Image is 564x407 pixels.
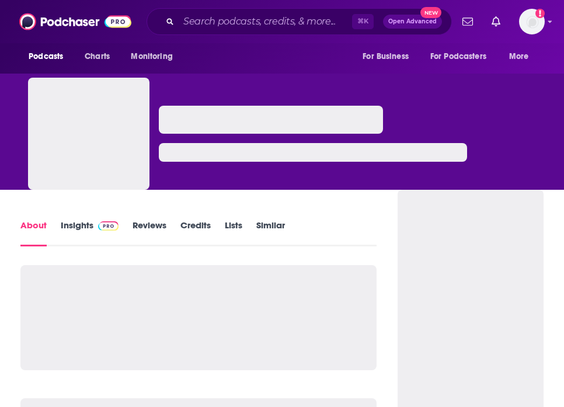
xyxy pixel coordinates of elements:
a: Show notifications dropdown [487,12,505,32]
span: New [420,7,441,18]
span: Monitoring [131,48,172,65]
svg: Add a profile image [535,9,545,18]
button: open menu [501,46,544,68]
span: Podcasts [29,48,63,65]
input: Search podcasts, credits, & more... [179,12,352,31]
a: Lists [225,220,242,246]
a: Reviews [133,220,166,246]
span: Logged in as allisonstowell [519,9,545,34]
img: Podchaser - Follow, Share and Rate Podcasts [19,11,131,33]
button: open menu [354,46,423,68]
img: User Profile [519,9,545,34]
a: Show notifications dropdown [458,12,478,32]
button: open menu [423,46,503,68]
a: Charts [77,46,117,68]
a: Credits [180,220,211,246]
div: Search podcasts, credits, & more... [147,8,452,35]
span: More [509,48,529,65]
button: open menu [123,46,187,68]
button: Show profile menu [519,9,545,34]
img: Podchaser Pro [98,221,119,231]
button: Open AdvancedNew [383,15,442,29]
span: Charts [85,48,110,65]
a: InsightsPodchaser Pro [61,220,119,246]
span: ⌘ K [352,14,374,29]
a: Similar [256,220,285,246]
span: Open Advanced [388,19,437,25]
a: About [20,220,47,246]
button: open menu [20,46,78,68]
span: For Business [363,48,409,65]
span: For Podcasters [430,48,486,65]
